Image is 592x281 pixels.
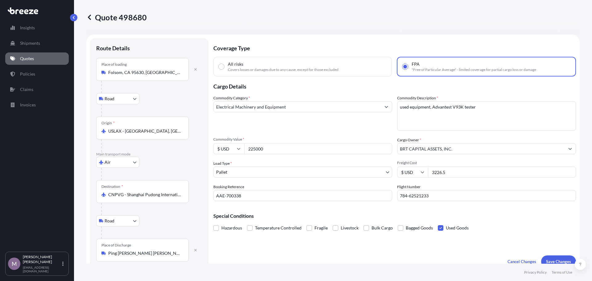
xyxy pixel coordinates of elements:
[244,143,392,154] input: Type amount
[23,266,61,273] p: [EMAIL_ADDRESS][DOMAIN_NAME]
[219,64,224,69] input: All risksCovers losses or damages due to any cause, except for those excluded
[20,86,33,93] p: Claims
[213,160,232,167] span: Load Type
[381,101,392,112] button: Show suggestions
[101,121,115,126] div: Origin
[228,61,243,67] span: All risks
[96,44,130,52] p: Route Details
[402,64,408,69] input: FPA"Free of Particular Average" - limited coverage for partial cargo loss or damage
[221,223,242,233] span: Hazardous
[213,167,392,178] button: Pallet
[552,270,572,275] a: Terms of Use
[5,22,69,34] a: Insights
[508,258,536,265] p: Cancel Changes
[214,101,381,112] input: Select a commodity type
[96,93,139,104] button: Select transport
[213,38,576,57] p: Coverage Type
[213,213,576,218] p: Special Conditions
[216,169,227,175] span: Pallet
[546,258,571,265] p: Save Changes
[101,243,131,248] div: Place of Discharge
[397,190,576,201] input: Enter name
[213,184,244,190] label: Booking Reference
[255,223,302,233] span: Temperature Controlled
[397,137,421,143] label: Cargo Owner
[20,25,35,31] p: Insights
[397,101,576,131] textarea: used equipment, Advantest V93K tester
[213,137,392,142] span: Commodity Value
[228,67,339,72] span: Covers losses or damages due to any cause, except for those excluded
[314,223,328,233] span: Fragile
[108,69,181,76] input: Place of loading
[20,40,40,46] p: Shipments
[96,157,139,168] button: Select transport
[213,95,250,101] label: Commodity Category
[565,143,576,154] button: Show suggestions
[86,12,147,22] p: Quote 498680
[5,37,69,49] a: Shipments
[213,76,576,95] p: Cargo Details
[406,223,433,233] span: Bagged Goods
[397,95,438,101] label: Commodity Description
[23,254,61,264] p: [PERSON_NAME] [PERSON_NAME]
[101,62,127,67] div: Place of loading
[20,102,36,108] p: Invoices
[96,152,202,157] p: Main transport mode
[12,261,17,267] span: M
[96,215,139,226] button: Select transport
[20,56,34,62] p: Quotes
[5,52,69,65] a: Quotes
[5,99,69,111] a: Invoices
[213,190,392,201] input: Your internal reference
[105,159,111,165] span: Air
[108,250,181,256] input: Place of Discharge
[105,218,114,224] span: Road
[372,223,393,233] span: Bulk Cargo
[101,184,123,189] div: Destination
[397,143,565,154] input: Full name
[20,71,35,77] p: Policies
[341,223,359,233] span: Livestock
[503,255,541,268] button: Cancel Changes
[397,184,421,190] label: Flight Number
[108,192,181,198] input: Destination
[412,67,536,72] span: "Free of Particular Average" - limited coverage for partial cargo loss or damage
[108,128,181,134] input: Origin
[5,68,69,80] a: Policies
[105,96,114,102] span: Road
[541,255,576,268] button: Save Changes
[5,83,69,96] a: Claims
[397,160,576,165] span: Freight Cost
[428,167,576,178] input: Enter amount
[446,223,469,233] span: Used Goods
[524,270,547,275] a: Privacy Policy
[412,61,420,67] span: FPA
